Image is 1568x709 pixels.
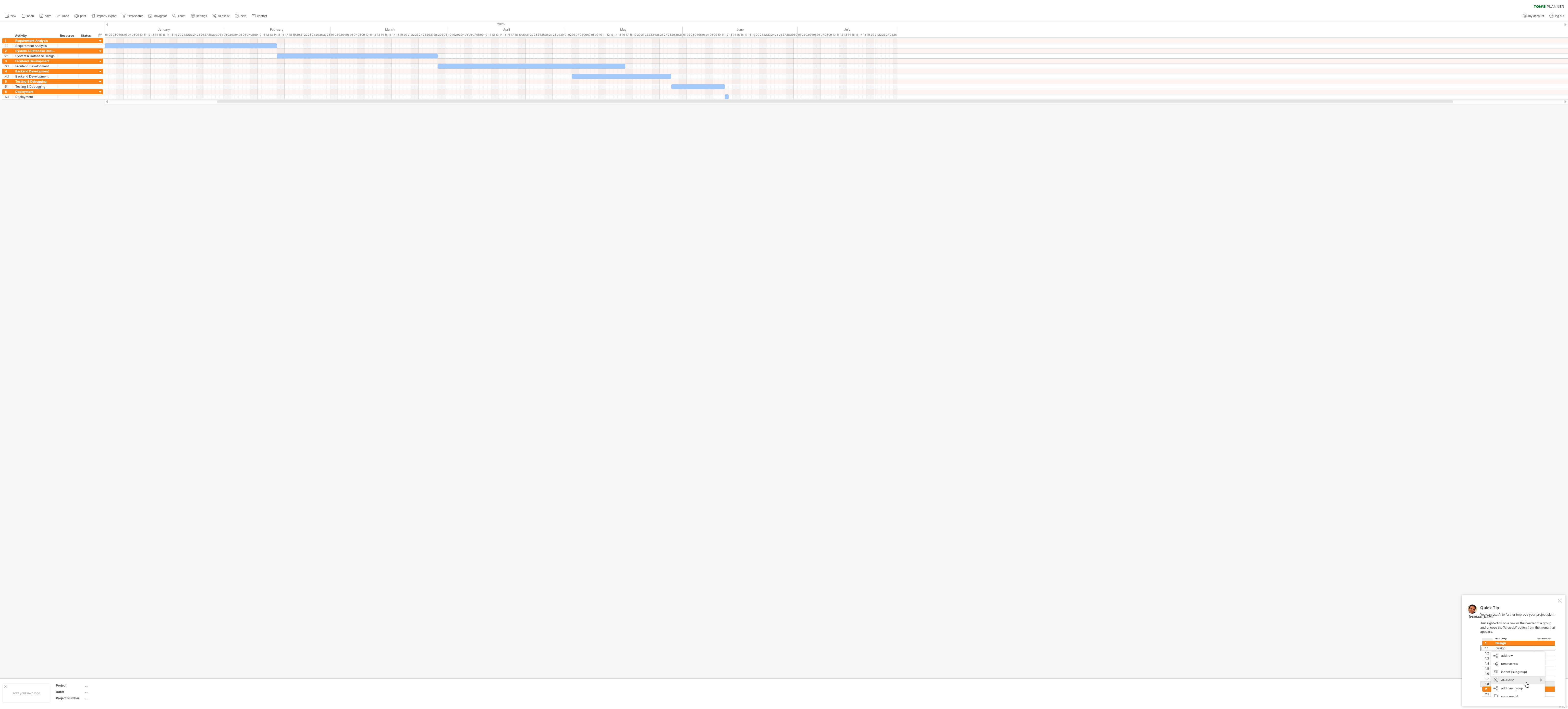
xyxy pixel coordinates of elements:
div: Friday, 23 May 2025 [648,32,652,37]
div: System & Database Design [15,48,55,53]
div: Saturday, 3 May 2025 [572,32,575,37]
div: Sunday, 22 June 2025 [763,32,767,37]
div: Tuesday, 28 January 2025 [208,32,212,37]
span: navigator [154,14,167,18]
div: Thursday, 24 July 2025 [886,32,889,37]
div: 2.1 [5,54,13,58]
div: Monday, 23 June 2025 [767,32,771,37]
div: Tuesday, 13 May 2025 [610,32,614,37]
div: Thursday, 13 March 2025 [376,32,380,37]
div: Tuesday, 4 February 2025 [235,32,239,37]
div: Friday, 18 April 2025 [514,32,518,37]
div: Monday, 28 April 2025 [553,32,556,37]
div: Tuesday, 18 February 2025 [288,32,292,37]
div: Wednesday, 29 January 2025 [212,32,216,37]
div: Thursday, 6 March 2025 [350,32,353,37]
div: [PERSON_NAME] [1469,615,1494,619]
span: help [240,14,246,18]
div: Wednesday, 5 March 2025 [346,32,350,37]
div: Monday, 3 February 2025 [231,32,235,37]
div: Friday, 14 March 2025 [380,32,384,37]
div: Tuesday, 25 February 2025 [315,32,319,37]
div: Friday, 4 April 2025 [461,32,464,37]
div: Saturday, 10 May 2025 [598,32,602,37]
div: Wednesday, 1 January 2025 [105,32,108,37]
div: 2 [5,48,13,53]
div: 1 [5,38,13,43]
a: save [38,13,53,19]
div: Saturday, 17 May 2025 [625,32,629,37]
div: Saturday, 26 July 2025 [893,32,897,37]
div: Sunday, 23 February 2025 [308,32,311,37]
div: Wednesday, 14 May 2025 [614,32,618,37]
span: contact [257,14,267,18]
div: Friday, 6 June 2025 [702,32,706,37]
div: Wednesday, 15 January 2025 [158,32,162,37]
div: Monday, 13 January 2025 [151,32,154,37]
div: Sunday, 6 July 2025 [817,32,820,37]
div: Sunday, 25 May 2025 [656,32,660,37]
div: Friday, 28 March 2025 [434,32,438,37]
a: navigator [148,13,168,19]
div: Activity [15,33,55,38]
div: Monday, 17 February 2025 [285,32,288,37]
div: Sunday, 29 June 2025 [790,32,794,37]
div: Wednesday, 23 July 2025 [882,32,886,37]
div: Requirement Analysis [15,38,55,43]
div: 4.1 [5,74,13,79]
div: Thursday, 8 May 2025 [591,32,595,37]
div: Saturday, 22 March 2025 [411,32,415,37]
div: Tuesday, 7 January 2025 [128,32,131,37]
div: Saturday, 5 April 2025 [464,32,468,37]
div: Friday, 7 February 2025 [246,32,250,37]
a: contact [250,13,269,19]
a: import / export [90,13,118,19]
div: Sunday, 27 April 2025 [549,32,553,37]
div: Wednesday, 26 March 2025 [426,32,430,37]
div: Monday, 7 April 2025 [472,32,476,37]
div: Tuesday, 21 January 2025 [181,32,185,37]
a: print [73,13,88,19]
div: Saturday, 5 July 2025 [813,32,817,37]
div: Sunday, 12 January 2025 [147,32,151,37]
div: Saturday, 26 April 2025 [545,32,549,37]
div: 1.1 [5,43,13,48]
div: Sunday, 16 March 2025 [388,32,392,37]
a: undo [55,13,71,19]
div: 3.1 [5,64,13,69]
div: Deployment [15,94,55,99]
div: Tuesday, 24 June 2025 [771,32,775,37]
div: Tuesday, 18 March 2025 [396,32,399,37]
div: Sunday, 20 July 2025 [870,32,874,37]
div: Tuesday, 14 January 2025 [154,32,158,37]
div: Saturday, 24 May 2025 [652,32,656,37]
div: Friday, 9 May 2025 [595,32,598,37]
div: Saturday, 8 February 2025 [250,32,254,37]
div: Sunday, 6 April 2025 [468,32,472,37]
div: 5 [5,79,13,84]
div: You can use AI to further improve your project plan. Just right-click on a row or the header of a... [1480,606,1557,697]
div: Sunday, 19 January 2025 [174,32,177,37]
div: Tuesday, 11 March 2025 [369,32,373,37]
div: Wednesday, 4 June 2025 [694,32,698,37]
a: help [234,13,248,19]
div: Sunday, 5 January 2025 [120,32,124,37]
div: 2025 [105,21,897,27]
div: Thursday, 17 July 2025 [859,32,863,37]
div: Thursday, 30 January 2025 [216,32,219,37]
div: Wednesday, 30 April 2025 [560,32,564,37]
div: Saturday, 12 April 2025 [491,32,495,37]
div: Sunday, 23 March 2025 [415,32,419,37]
div: Tuesday, 17 June 2025 [744,32,748,37]
div: Friday, 21 February 2025 [300,32,304,37]
div: Sunday, 9 February 2025 [254,32,258,37]
span: settings [197,14,207,18]
div: Thursday, 16 January 2025 [162,32,166,37]
div: Thursday, 2 January 2025 [108,32,112,37]
div: Monday, 6 January 2025 [124,32,128,37]
span: AI assist [218,14,229,18]
div: Wednesday, 16 April 2025 [507,32,510,37]
div: Saturday, 28 June 2025 [786,32,790,37]
div: Sunday, 26 January 2025 [200,32,204,37]
div: Tuesday, 4 March 2025 [342,32,346,37]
